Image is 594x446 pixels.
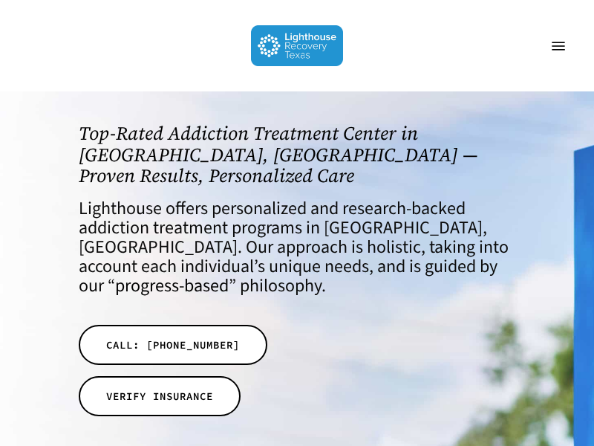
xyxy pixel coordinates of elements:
[106,389,213,404] span: VERIFY INSURANCE
[79,376,241,416] a: VERIFY INSURANCE
[79,325,267,365] a: CALL: [PHONE_NUMBER]
[106,337,240,352] span: CALL: [PHONE_NUMBER]
[115,273,229,299] a: progress-based
[544,39,573,54] a: Navigation Menu
[79,123,515,187] h1: Top-Rated Addiction Treatment Center in [GEOGRAPHIC_DATA], [GEOGRAPHIC_DATA] — Proven Results, Pe...
[79,199,515,296] h4: Lighthouse offers personalized and research-backed addiction treatment programs in [GEOGRAPHIC_DA...
[251,25,344,66] img: Lighthouse Recovery Texas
